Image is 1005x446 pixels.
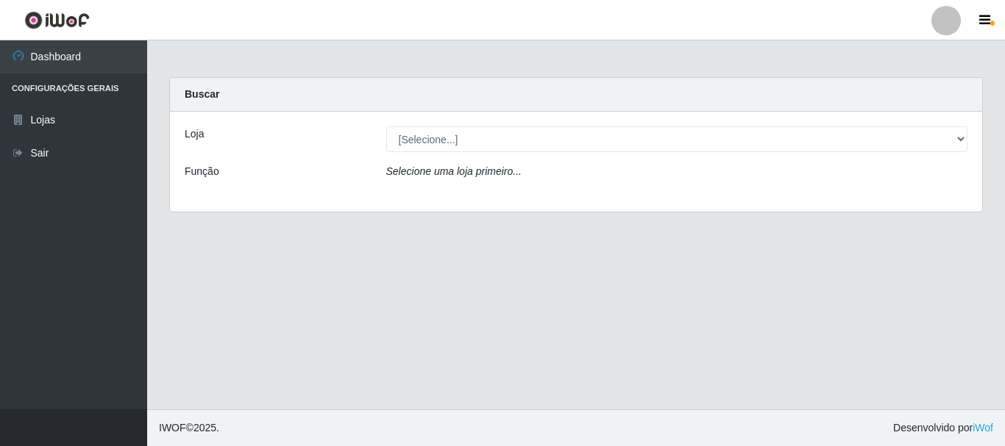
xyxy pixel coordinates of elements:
span: Desenvolvido por [893,420,993,436]
label: Função [185,164,219,179]
label: Loja [185,126,204,142]
strong: Buscar [185,88,219,100]
span: © 2025 . [159,420,219,436]
a: iWof [973,422,993,434]
span: IWOF [159,422,186,434]
i: Selecione uma loja primeiro... [386,165,522,177]
img: CoreUI Logo [24,11,90,29]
